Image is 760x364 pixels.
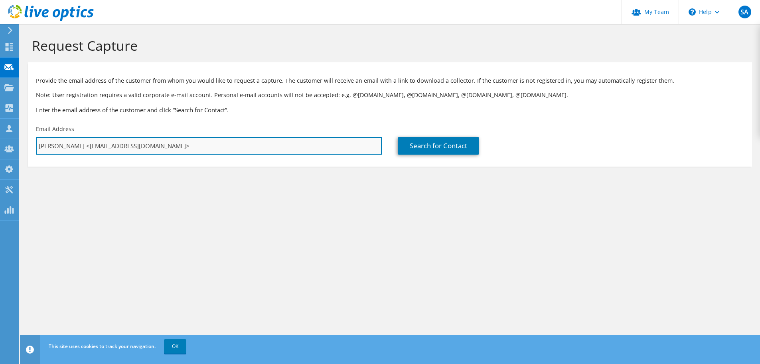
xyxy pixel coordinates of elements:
[398,137,479,155] a: Search for Contact
[164,339,186,354] a: OK
[689,8,696,16] svg: \n
[36,76,744,85] p: Provide the email address of the customer from whom you would like to request a capture. The cust...
[36,125,74,133] label: Email Address
[32,37,744,54] h1: Request Capture
[36,91,744,99] p: Note: User registration requires a valid corporate e-mail account. Personal e-mail accounts will ...
[49,343,156,350] span: This site uses cookies to track your navigation.
[36,105,744,114] h3: Enter the email address of the customer and click “Search for Contact”.
[738,6,751,18] span: SA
